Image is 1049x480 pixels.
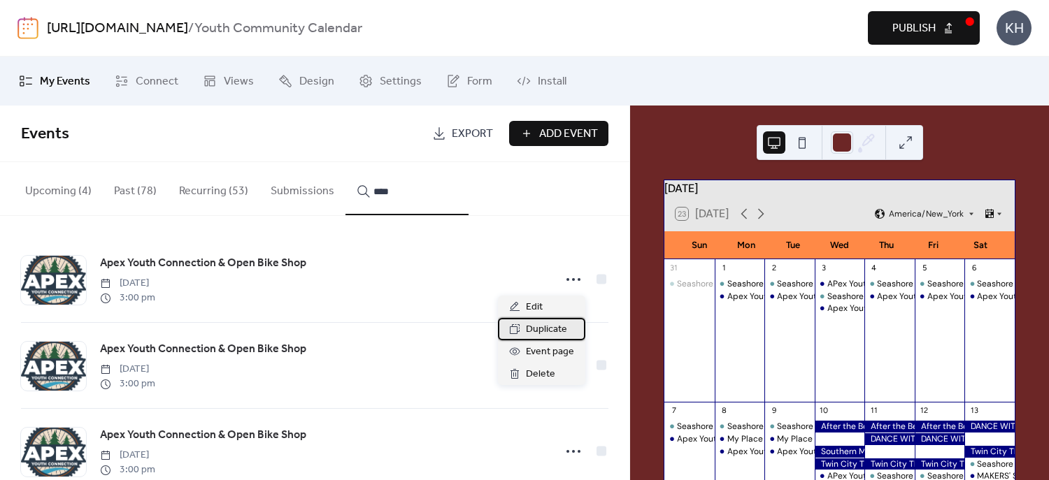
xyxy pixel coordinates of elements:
a: Apex Youth Connection & Open Bike Shop [100,340,306,358]
div: My Place Teen Center [764,433,815,445]
div: 10 [819,406,829,416]
div: Seashore Trolley Museum [727,278,827,290]
div: 9 [769,406,779,416]
div: Apex Youth Connection & Open Bike Shop [815,303,865,314]
div: Safe Sitter Babysitting Class (Registration Open) [964,433,1015,445]
div: My Place Teen Center [777,433,863,445]
div: Tue [769,231,816,259]
span: Form [467,73,492,90]
span: [DATE] [100,362,155,377]
div: KH [997,10,1032,45]
div: Seashore Trolley Museum [664,421,715,432]
div: After the Bell School Year Camp Program PreK-5th Grade (See URL for Registration) [864,421,915,432]
a: My Events [8,62,101,100]
div: Safe Sitter Babysitting Class (Registration Open) [815,433,865,445]
div: My Place Teen Center [727,433,813,445]
div: Seashore Trolley Museum [677,421,777,432]
div: 12 [919,406,929,416]
span: Install [538,73,566,90]
div: My Place Teen Center [715,433,765,445]
div: Thu [863,231,910,259]
span: Apex Youth Connection & Open Bike Shop [100,255,306,272]
div: 13 [969,406,979,416]
div: 11 [869,406,879,416]
div: Wed [816,231,863,259]
div: DANCE WITH ME (Free Trials and Open Registration) [915,433,965,445]
div: APex Youth Connection Bike Bus [827,278,954,290]
div: DANCE WITH ME (Free Trials and Open Registration) [964,421,1015,432]
div: Apex Youth Connection & Open Bike Shop [777,291,943,303]
div: Sat [957,231,1004,259]
a: Apex Youth Connection & Open Bike Shop [100,254,306,272]
div: Apex Youth Connection & Open Bike Shop [764,446,815,458]
span: Settings [380,73,422,90]
div: Apex Youth Connection & Open Bike Shop [764,291,815,303]
span: Export [452,126,493,143]
button: Past (78) [103,162,168,214]
div: Safe Sitter Babysitting Class (Registration Open) [864,446,915,458]
span: Duplicate [526,321,567,338]
div: Apex Youth Connection & Open Bike Shop [664,433,715,445]
img: logo [17,17,38,39]
div: Seashore Trolley Museum [964,278,1015,290]
div: Mon [722,231,769,259]
div: 6 [969,263,979,274]
div: 4 [869,263,879,274]
div: APex Youth Connection Bike Bus [815,278,865,290]
a: Form [436,62,503,100]
div: Seashore Trolley Museum [777,278,877,290]
div: Seashore Trolley Museum [715,421,765,432]
div: Seashore Trolley Museum [964,458,1015,470]
div: Apex Youth Connection & Open Bike Shop [964,291,1015,303]
div: Seashore Trolley Museum [715,278,765,290]
a: Export [422,121,504,146]
div: Fri [910,231,957,259]
div: After the Bell School Year Camp Program PreK-5th Grade (See URL for Registration) [815,421,865,432]
button: Add Event [509,121,608,146]
div: Apex Youth Connection & Open Bike Shop [864,291,915,303]
div: 2 [769,263,779,274]
div: Seashore Trolley Museum [677,278,777,290]
span: 3:00 pm [100,377,155,391]
div: [DATE] [664,180,1015,197]
a: Views [192,62,264,100]
div: Apex Youth Connection & Open Bike Shop [715,446,765,458]
span: Events [21,119,69,150]
div: Seashore Trolley Museum [827,291,927,303]
div: Twin City Theater Academy (Registration Open until 9/19 or FULL) [964,446,1015,458]
div: Apex Youth Connection & Open Bike Shop [727,291,893,303]
span: Connect [136,73,178,90]
div: Seashore Trolley Museum [915,278,965,290]
a: Design [268,62,345,100]
span: Delete [526,366,555,383]
button: Upcoming (4) [14,162,103,214]
span: Design [299,73,334,90]
span: [DATE] [100,448,155,463]
div: 1 [719,263,729,274]
div: 8 [719,406,729,416]
div: Sun [676,231,722,259]
button: Publish [868,11,980,45]
span: My Events [40,73,90,90]
div: After the Bell School Year Camp Program PreK-5th Grade (See URL for Registration) [915,421,965,432]
div: Seashore Trolley Museum [727,421,827,432]
div: Apex Youth Connection & Open Bike Shop [777,446,943,458]
div: Seashore Trolley Museum [815,291,865,303]
button: Recurring (53) [168,162,259,214]
b: / [188,15,194,42]
div: Twin City Theater Academy (Registration Open until 9/19 or FULL) [864,458,915,470]
span: Apex Youth Connection & Open Bike Shop [100,427,306,444]
div: Seashore Trolley Museum [764,421,815,432]
div: Apex Youth Connection & Open Bike Shop [727,446,893,458]
div: 3 [819,263,829,274]
div: Seashore Trolley Museum [927,278,1027,290]
div: Seashore Trolley Museum [777,421,877,432]
span: Publish [892,20,936,37]
div: 31 [669,263,679,274]
div: Seashore Trolley Museum [664,278,715,290]
button: Submissions [259,162,345,214]
div: Apex Youth Connection & Open Bike Shop [877,291,1043,303]
span: Event page [526,344,574,361]
span: Edit [526,299,543,316]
